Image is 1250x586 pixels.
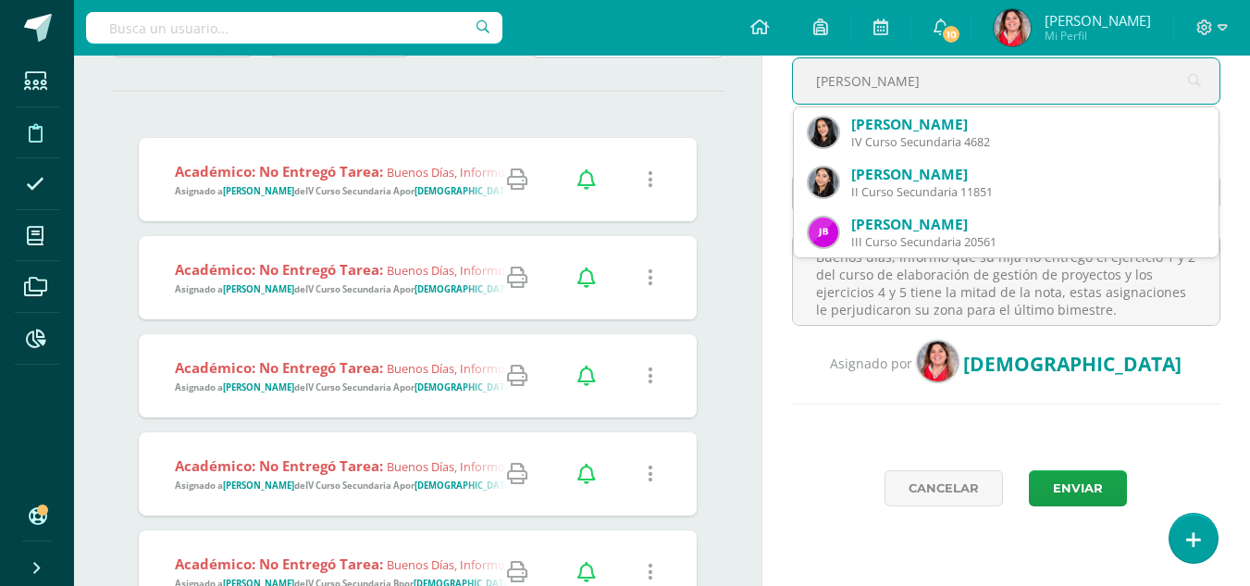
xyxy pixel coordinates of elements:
[387,262,1041,279] span: Buenos días, informo que su hija no entrego la pág. 249 y el cuaderno para revisión del curso de ...
[851,234,1204,250] div: III Curso Secundaria 20561
[305,381,400,393] strong: IV Curso Secundaria A
[223,283,294,295] strong: [PERSON_NAME]
[387,164,1041,181] span: Buenos días, informo que su hija no entrego la pág. 249 y el cuaderno para revisión del curso de ...
[1045,28,1151,44] span: Mi Perfil
[851,165,1204,184] div: [PERSON_NAME]
[175,358,383,377] strong: Académico: No entregó tarea:
[175,555,383,573] strong: Académico: No entregó tarea:
[387,360,1042,377] span: Buenos días, informo que su hijo no entrego la pág. 249 y el cuaderno para revisión del curso de ...
[851,215,1204,234] div: [PERSON_NAME]
[917,341,959,382] img: 1f42d0250f0c2d94fd93832b9b2e1ee8.png
[415,185,514,197] strong: [DEMOGRAPHIC_DATA]
[175,480,514,492] span: Asignado a de por
[175,185,514,197] span: Asignado a de por
[851,134,1204,150] div: IV Curso Secundaria 4682
[175,283,514,295] span: Asignado a de por
[809,168,838,197] img: 3154b23d42c3d06972de9bce086acbfd.png
[851,184,1204,200] div: II Curso Secundaria 11851
[415,480,514,492] strong: [DEMOGRAPHIC_DATA]
[86,12,502,44] input: Busca un usuario...
[793,58,1219,104] input: Busca un estudiante aquí...
[175,260,383,279] strong: Académico: No entregó tarea:
[994,9,1031,46] img: 1f42d0250f0c2d94fd93832b9b2e1ee8.png
[941,24,961,44] span: 10
[415,283,514,295] strong: [DEMOGRAPHIC_DATA]
[305,185,400,197] strong: IV Curso Secundaria A
[223,480,294,492] strong: [PERSON_NAME]
[1045,11,1151,30] span: [PERSON_NAME]
[1029,470,1127,506] button: Enviar
[809,218,838,247] img: 5252726dbea9d0007ad22114d9649eff.png
[175,162,383,181] strong: Académico: No entregó tarea:
[387,458,1042,475] span: Buenos días, informo que su hijo no entrego la pág. 249 y el cuaderno para revisión del curso de ...
[175,456,383,475] strong: Académico: No entregó tarea:
[175,381,514,393] span: Asignado a de por
[223,381,294,393] strong: [PERSON_NAME]
[809,118,838,147] img: 57a372fab86239f2430c13d699247429.png
[963,351,1182,377] span: [DEMOGRAPHIC_DATA]
[830,355,912,372] span: Asignado por
[223,185,294,197] strong: [PERSON_NAME]
[305,283,400,295] strong: IV Curso Secundaria A
[415,381,514,393] strong: [DEMOGRAPHIC_DATA]
[885,470,1003,506] a: Cancelar
[305,480,400,492] strong: IV Curso Secundaria A
[387,556,1042,573] span: Buenos días, informo que su hijo no entrego la pág. 249 y el cuaderno para revisión del curso de ...
[851,115,1204,134] div: [PERSON_NAME]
